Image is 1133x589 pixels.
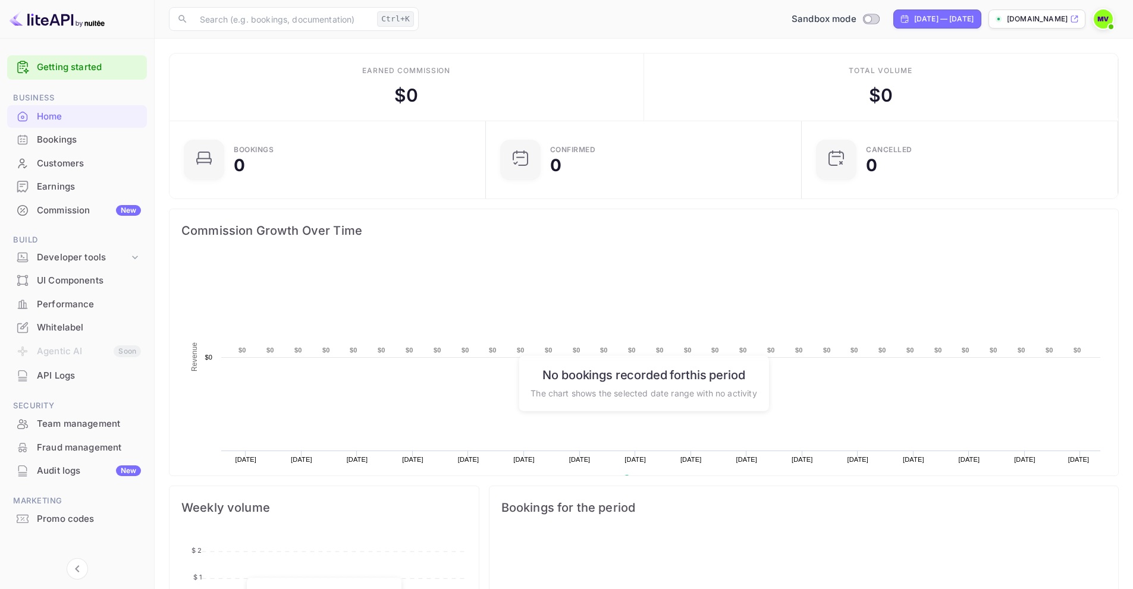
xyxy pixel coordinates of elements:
span: Build [7,234,147,247]
div: UI Components [37,274,141,288]
text: $0 [656,347,664,354]
span: Weekly volume [181,498,467,517]
text: $0 [406,347,413,354]
text: [DATE] [291,456,312,463]
div: New [116,205,141,216]
tspan: $ 1 [193,573,202,581]
span: Sandbox mode [792,12,856,26]
text: [DATE] [1068,456,1090,463]
div: 0 [550,157,561,174]
text: [DATE] [624,456,646,463]
text: [DATE] [347,456,368,463]
div: Performance [7,293,147,316]
div: Earnings [37,180,141,194]
div: Performance [37,298,141,311]
span: Security [7,399,147,412]
text: [DATE] [903,456,924,463]
div: Switch to Production mode [787,12,884,26]
span: Business [7,92,147,105]
div: CANCELLED [866,146,912,153]
text: $0 [795,347,803,354]
text: $0 [711,347,719,354]
text: [DATE] [402,456,423,463]
tspan: $ 2 [192,546,202,555]
div: Fraud management [7,436,147,459]
a: Fraud management [7,436,147,458]
text: $0 [294,347,302,354]
text: [DATE] [848,456,869,463]
text: $0 [934,347,942,354]
div: Customers [7,152,147,175]
div: 0 [866,157,877,174]
div: API Logs [7,364,147,388]
div: Home [7,105,147,128]
div: Home [37,110,141,124]
text: $0 [1074,347,1081,354]
text: $0 [962,347,969,354]
text: [DATE] [513,456,535,463]
text: $0 [489,347,497,354]
div: Team management [37,417,141,431]
text: $0 [684,347,692,354]
button: Collapse navigation [67,558,88,579]
div: Getting started [7,55,147,80]
text: $0 [517,347,525,354]
span: Commission Growth Over Time [181,221,1106,240]
div: Promo codes [37,512,141,526]
text: [DATE] [236,456,257,463]
div: Confirmed [550,146,596,153]
text: Revenue [190,342,199,371]
div: Customers [37,157,141,171]
h6: No bookings recorded for this period [531,367,757,382]
div: Whitelabel [37,321,141,335]
a: UI Components [7,269,147,291]
text: $0 [545,347,553,354]
div: Earned commission [362,65,450,76]
text: $0 [628,347,636,354]
a: Audit logsNew [7,459,147,481]
text: $0 [850,347,858,354]
div: Audit logsNew [7,459,147,483]
text: $0 [990,347,997,354]
a: Home [7,105,147,127]
text: $0 [350,347,357,354]
text: [DATE] [736,456,757,463]
text: $0 [906,347,914,354]
text: $0 [1046,347,1053,354]
a: Customers [7,152,147,174]
text: $0 [266,347,274,354]
text: $0 [238,347,246,354]
text: $0 [1018,347,1025,354]
div: [DATE] — [DATE] [914,14,974,24]
text: $0 [322,347,330,354]
div: $ 0 [394,82,418,109]
text: $0 [739,347,747,354]
text: $0 [462,347,469,354]
text: [DATE] [569,456,591,463]
a: Bookings [7,128,147,150]
text: $0 [823,347,831,354]
text: $0 [378,347,385,354]
div: New [116,465,141,476]
a: Promo codes [7,508,147,530]
span: Bookings for the period [501,498,1106,517]
div: Developer tools [37,251,129,264]
a: Whitelabel [7,316,147,338]
text: $0 [205,354,212,361]
div: Earnings [7,175,147,199]
div: Total volume [849,65,912,76]
div: UI Components [7,269,147,292]
div: Bookings [234,146,274,153]
text: Revenue [635,475,665,483]
div: Audit logs [37,464,141,478]
div: Bookings [7,128,147,152]
div: Whitelabel [7,316,147,339]
text: [DATE] [792,456,813,463]
div: Promo codes [7,508,147,531]
a: CommissionNew [7,199,147,221]
text: [DATE] [959,456,980,463]
a: Team management [7,412,147,434]
p: [DOMAIN_NAME] [1007,14,1068,24]
span: Marketing [7,494,147,508]
text: [DATE] [680,456,702,463]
